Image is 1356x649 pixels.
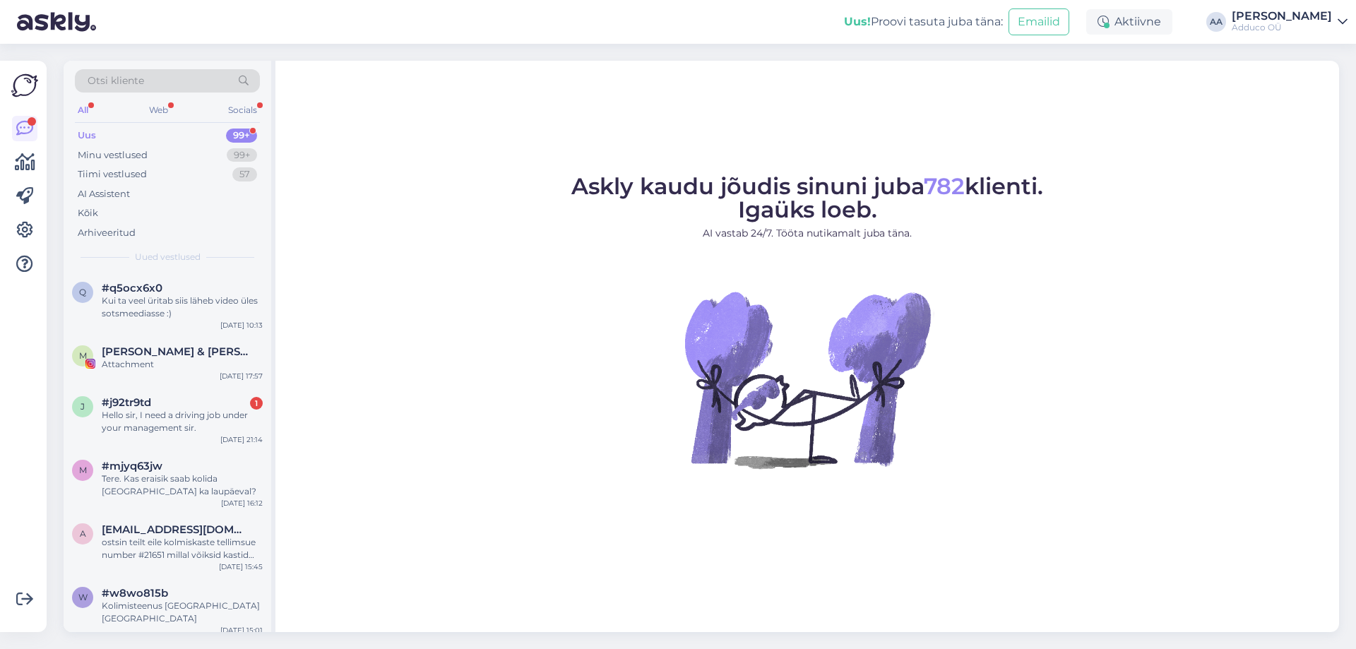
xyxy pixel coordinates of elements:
span: q [79,287,86,297]
span: j [81,401,85,412]
span: 782 [924,172,965,200]
div: [DATE] 17:57 [220,371,263,381]
div: Tiimi vestlused [78,167,147,181]
div: ostsin teilt eile kolmiskaste tellimsue number #21651 millal võiksid kastid tulla? [102,536,263,561]
div: 99+ [227,148,257,162]
span: #j92tr9td [102,396,151,409]
div: Arhiveeritud [78,226,136,240]
span: Askly kaudu jõudis sinuni juba klienti. Igaüks loeb. [571,172,1043,223]
span: Mari-Leen Albers & Meelis Tomson [102,345,249,358]
div: Kui ta veel üritab siis läheb video üles sotsmeediasse :) [102,294,263,320]
div: 57 [232,167,257,181]
div: 1 [250,397,263,410]
span: #q5ocx6x0 [102,282,162,294]
div: 99+ [226,129,257,143]
div: Web [146,101,171,119]
div: [DATE] 10:13 [220,320,263,331]
div: [DATE] 21:14 [220,434,263,445]
div: Minu vestlused [78,148,148,162]
img: No Chat active [680,252,934,506]
div: Aktiivne [1086,9,1172,35]
div: All [75,101,91,119]
button: Emailid [1009,8,1069,35]
div: Proovi tasuta juba täna: [844,13,1003,30]
div: Hello sir, I need a driving job under your management sir. [102,409,263,434]
p: AI vastab 24/7. Tööta nutikamalt juba täna. [571,226,1043,241]
div: Kolimisteenus [GEOGRAPHIC_DATA] [GEOGRAPHIC_DATA] [102,600,263,625]
div: [DATE] 15:45 [219,561,263,572]
div: Uus [78,129,96,143]
a: [PERSON_NAME]Adduco OÜ [1232,11,1348,33]
span: Uued vestlused [135,251,201,263]
b: Uus! [844,15,871,28]
div: Tere. Kas eraisik saab kolida [GEOGRAPHIC_DATA] ka laupäeval? [102,472,263,498]
span: arbo.maran@gmail.com [102,523,249,536]
div: Attachment [102,358,263,371]
span: a [80,528,86,539]
div: Adduco OÜ [1232,22,1332,33]
img: Askly Logo [11,72,38,99]
span: Otsi kliente [88,73,144,88]
div: Socials [225,101,260,119]
span: #w8wo815b [102,587,168,600]
div: AI Assistent [78,187,130,201]
span: w [78,592,88,602]
div: Kõik [78,206,98,220]
div: AA [1206,12,1226,32]
span: #mjyq63jw [102,460,162,472]
div: [DATE] 16:12 [221,498,263,508]
span: M [79,350,87,361]
span: m [79,465,87,475]
div: [DATE] 15:01 [220,625,263,636]
div: [PERSON_NAME] [1232,11,1332,22]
